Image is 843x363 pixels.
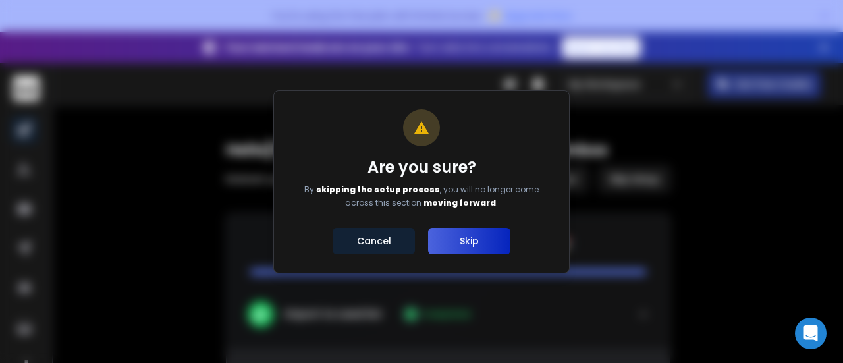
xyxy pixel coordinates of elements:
[428,228,510,254] button: Skip
[292,183,551,209] p: By , you will no longer come across this section .
[333,228,415,254] button: Cancel
[423,197,496,208] span: moving forward
[316,184,440,195] span: skipping the setup process
[292,157,551,178] h1: Are you sure?
[795,318,827,349] div: Open Intercom Messenger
